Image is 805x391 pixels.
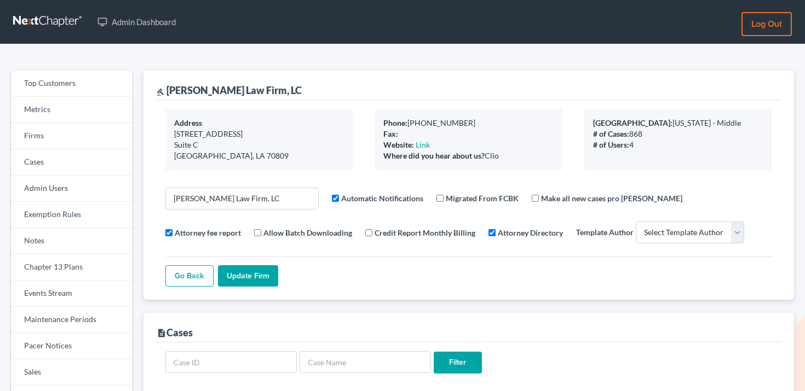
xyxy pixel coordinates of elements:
label: Automatic Notifications [341,192,423,204]
a: Top Customers [11,71,133,97]
a: Sales [11,359,133,386]
a: Link [416,140,430,149]
a: Log out [741,12,792,36]
b: Address [174,118,202,127]
a: Pacer Notices [11,333,133,359]
input: Case ID [165,351,297,373]
a: Exemption Rules [11,202,133,228]
a: Admin Users [11,176,133,202]
input: Update Firm [218,265,278,287]
a: Metrics [11,97,133,123]
div: 4 [593,139,763,150]
label: Template Author [576,226,634,238]
div: [PHONE_NUMBER] [383,118,554,129]
input: Case Name [300,351,431,373]
b: Website: [383,140,414,149]
i: gavel [157,88,164,96]
label: Allow Batch Downloading [263,227,352,238]
label: Attorney Directory [498,227,563,238]
a: Maintenance Periods [11,307,133,333]
i: description [157,328,166,338]
b: # of Users: [593,140,629,149]
a: Go Back [165,265,214,287]
a: Firms [11,123,133,149]
div: Clio [383,150,554,161]
label: Make all new cases pro [PERSON_NAME] [541,192,682,204]
a: Chapter 13 Plans [11,254,133,281]
label: Migrated From FCBK [446,192,519,204]
b: Phone: [383,118,407,127]
div: Cases [157,326,193,339]
a: Admin Dashboard [92,12,181,32]
div: [STREET_ADDRESS] [174,129,344,139]
div: [GEOGRAPHIC_DATA], LA 70809 [174,150,344,161]
a: Notes [11,228,133,254]
b: Where did you hear about us? [383,151,485,160]
div: 868 [593,129,763,139]
div: Suite C [174,139,344,150]
div: [US_STATE] - Middle [593,118,763,129]
b: # of Cases: [593,129,629,138]
a: Cases [11,149,133,176]
label: Credit Report Monthly Billing [375,227,475,238]
b: Fax: [383,129,398,138]
div: [PERSON_NAME] Law Firm, LC [157,84,302,97]
label: Attorney fee report [175,227,241,238]
a: Events Stream [11,281,133,307]
b: [GEOGRAPHIC_DATA]: [593,118,672,127]
input: Filter [434,352,482,374]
